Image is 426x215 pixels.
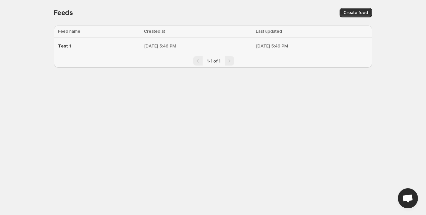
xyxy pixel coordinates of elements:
span: Created at [144,29,165,34]
span: Last updated [256,29,282,34]
button: Create feed [340,8,372,17]
nav: Pagination [54,54,372,68]
span: Test 1 [58,43,71,48]
span: 1-1 of 1 [207,59,220,64]
p: [DATE] 5:46 PM [144,42,252,49]
span: Feed name [58,29,80,34]
a: Open chat [398,188,418,208]
span: Create feed [344,10,368,15]
span: Feeds [54,9,73,17]
p: [DATE] 5:46 PM [256,42,368,49]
